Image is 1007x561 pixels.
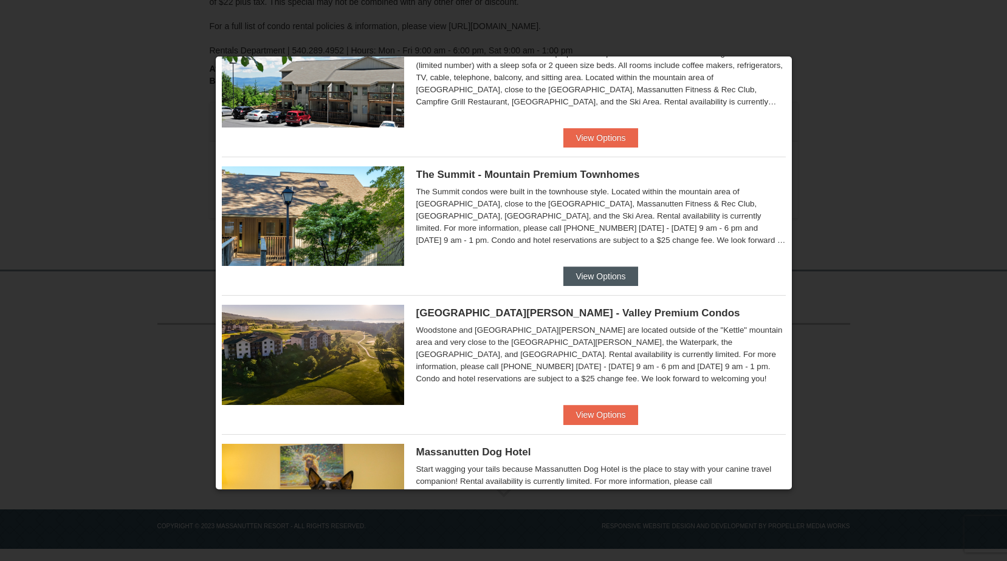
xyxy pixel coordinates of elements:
div: Massanutten Resort Hotels rooms sleep up to 4 occupants and offer a choice of 1 king size bed (li... [416,47,786,108]
span: [GEOGRAPHIC_DATA][PERSON_NAME] - Valley Premium Condos [416,307,740,319]
img: 19219041-4-ec11c166.jpg [222,305,404,404]
button: View Options [563,405,638,424]
span: The Summit - Mountain Premium Townhomes [416,169,640,180]
div: Start wagging your tails because Massanutten Dog Hotel is the place to stay with your canine trav... [416,463,786,524]
span: Massanutten Dog Hotel [416,446,531,458]
div: Woodstone and [GEOGRAPHIC_DATA][PERSON_NAME] are located outside of the "Kettle" mountain area an... [416,324,786,385]
img: 19219034-1-0eee7e00.jpg [222,166,404,266]
img: 27428181-5-81c892a3.jpg [222,444,404,543]
button: View Options [563,267,638,286]
div: The Summit condos were built in the townhouse style. Located within the mountain area of [GEOGRAP... [416,186,786,246]
button: View Options [563,128,638,148]
img: 19219026-1-e3b4ac8e.jpg [222,28,404,127]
